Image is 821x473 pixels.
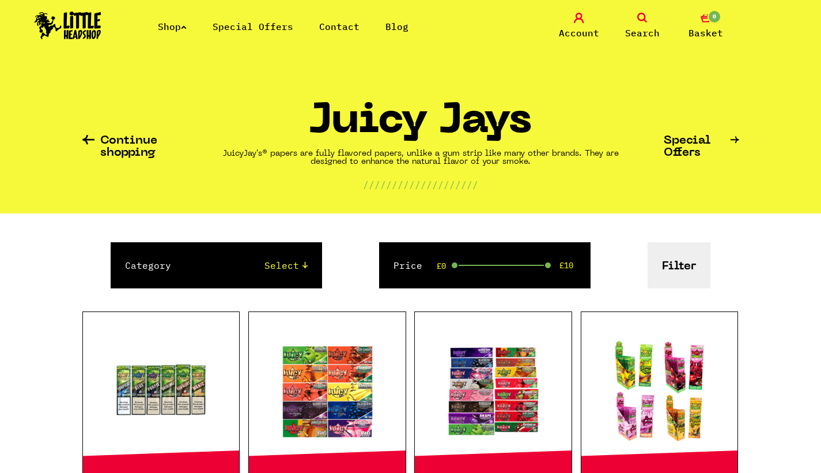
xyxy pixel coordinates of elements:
a: Special Offers [213,21,293,32]
a: Special Offers [664,135,739,159]
a: Blog [385,21,408,32]
h1: Juicy Jays [309,102,532,150]
a: Contact [319,21,360,32]
em: JuicyJay's [223,150,262,157]
span: 0 [708,10,721,24]
p: //////////////////// [363,178,478,192]
span: Search [625,26,660,40]
label: Category [125,258,171,272]
span: Account [559,26,599,40]
a: Shop [158,21,187,32]
a: Continue shopping [82,135,179,159]
strong: ® papers are fully flavored papers, unlike a gum strip like many other brands. They are designed ... [262,150,619,166]
label: Price [394,258,422,272]
span: Basket [688,26,723,40]
img: Little Head Shop Logo [35,12,101,39]
a: Search [614,13,671,40]
button: Filter [648,242,710,288]
span: £10 [559,261,573,270]
span: £0 [437,261,446,271]
a: 0 Basket [677,13,735,40]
